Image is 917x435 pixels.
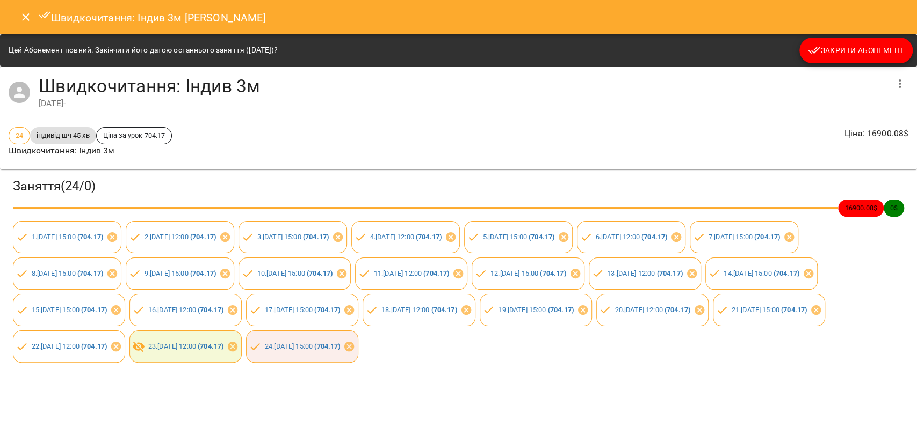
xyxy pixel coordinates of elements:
b: ( 704.17 ) [665,306,690,314]
div: 20.[DATE] 12:00 (704.17) [596,294,709,326]
a: 6.[DATE] 12:00 (704.17) [596,233,667,241]
b: ( 704.17 ) [77,269,103,277]
div: 16.[DATE] 12:00 (704.17) [129,294,242,326]
b: ( 704.17 ) [314,306,340,314]
span: 24 [9,130,30,141]
b: ( 704.17 ) [190,269,216,277]
a: 13.[DATE] 12:00 (704.17) [607,269,683,277]
a: 14.[DATE] 15:00 (704.17) [724,269,799,277]
a: 20.[DATE] 12:00 (704.17) [615,306,690,314]
a: 23.[DATE] 12:00 (704.17) [148,342,224,350]
b: ( 704.17 ) [781,306,807,314]
div: 23.[DATE] 12:00 (704.17) [129,330,242,363]
b: ( 704.17 ) [303,233,329,241]
a: 16.[DATE] 12:00 (704.17) [148,306,224,314]
button: Закрити Абонемент [799,38,913,63]
div: 10.[DATE] 15:00 (704.17) [239,257,351,290]
div: 6.[DATE] 12:00 (704.17) [577,221,685,253]
span: індивід шч 45 хв [30,130,96,141]
span: Закрити Абонемент [808,44,904,57]
a: 11.[DATE] 12:00 (704.17) [374,269,450,277]
h3: Заняття ( 24 / 0 ) [13,178,904,195]
a: 5.[DATE] 15:00 (704.17) [483,233,554,241]
div: 7.[DATE] 15:00 (704.17) [690,221,798,253]
b: ( 704.17 ) [423,269,449,277]
b: ( 704.17 ) [641,233,667,241]
h4: Швидкочитання: Індив 3м [39,75,887,97]
b: ( 704.17 ) [81,342,107,350]
div: 12.[DATE] 15:00 (704.17) [472,257,584,290]
div: 9.[DATE] 15:00 (704.17) [126,257,234,290]
div: 3.[DATE] 15:00 (704.17) [239,221,347,253]
a: 4.[DATE] 12:00 (704.17) [370,233,442,241]
b: ( 704.17 ) [77,233,103,241]
div: 13.[DATE] 12:00 (704.17) [589,257,701,290]
h6: Швидкочитання: Індив 3м [PERSON_NAME] [39,9,266,26]
div: 11.[DATE] 12:00 (704.17) [355,257,467,290]
span: Ціна за урок 704.17 [97,130,172,141]
div: Цей Абонемент повний. Закінчити його датою останнього заняття ([DATE])? [9,41,278,60]
b: ( 704.17 ) [754,233,780,241]
b: ( 704.17 ) [529,233,554,241]
b: ( 704.17 ) [198,306,223,314]
a: 18.[DATE] 12:00 (704.17) [381,306,457,314]
a: 8.[DATE] 15:00 (704.17) [32,269,103,277]
p: Швидкочитання: Індив 3м [9,144,172,157]
a: 19.[DATE] 15:00 (704.17) [498,306,574,314]
b: ( 704.17 ) [307,269,333,277]
div: 5.[DATE] 15:00 (704.17) [464,221,573,253]
div: 14.[DATE] 15:00 (704.17) [705,257,818,290]
div: 22.[DATE] 12:00 (704.17) [13,330,125,363]
a: 12.[DATE] 15:00 (704.17) [490,269,566,277]
a: 22.[DATE] 12:00 (704.17) [32,342,107,350]
div: 19.[DATE] 15:00 (704.17) [480,294,592,326]
b: ( 704.17 ) [431,306,457,314]
div: 24.[DATE] 15:00 (704.17) [246,330,358,363]
div: 17.[DATE] 15:00 (704.17) [246,294,358,326]
b: ( 704.17 ) [656,269,682,277]
a: 1.[DATE] 15:00 (704.17) [32,233,103,241]
a: 2.[DATE] 12:00 (704.17) [145,233,216,241]
a: 7.[DATE] 15:00 (704.17) [709,233,780,241]
b: ( 704.17 ) [774,269,799,277]
b: ( 704.17 ) [190,233,216,241]
a: 3.[DATE] 15:00 (704.17) [257,233,329,241]
a: 17.[DATE] 15:00 (704.17) [265,306,341,314]
div: [DATE] - [39,97,887,110]
b: ( 704.17 ) [540,269,566,277]
span: 16900.08 $ [838,203,883,213]
b: ( 704.17 ) [416,233,442,241]
a: 10.[DATE] 15:00 (704.17) [257,269,333,277]
div: 1.[DATE] 15:00 (704.17) [13,221,121,253]
a: 24.[DATE] 15:00 (704.17) [265,342,341,350]
span: 0 $ [884,203,904,213]
div: 4.[DATE] 12:00 (704.17) [351,221,460,253]
b: ( 704.17 ) [198,342,223,350]
div: 21.[DATE] 15:00 (704.17) [713,294,825,326]
p: Ціна : 16900.08 $ [844,127,908,140]
button: Close [13,4,39,30]
div: 2.[DATE] 12:00 (704.17) [126,221,234,253]
b: ( 704.17 ) [81,306,107,314]
a: 15.[DATE] 15:00 (704.17) [32,306,107,314]
a: 9.[DATE] 15:00 (704.17) [145,269,216,277]
b: ( 704.17 ) [548,306,574,314]
div: 8.[DATE] 15:00 (704.17) [13,257,121,290]
b: ( 704.17 ) [314,342,340,350]
div: 15.[DATE] 15:00 (704.17) [13,294,125,326]
div: 18.[DATE] 12:00 (704.17) [363,294,475,326]
a: 21.[DATE] 15:00 (704.17) [732,306,807,314]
